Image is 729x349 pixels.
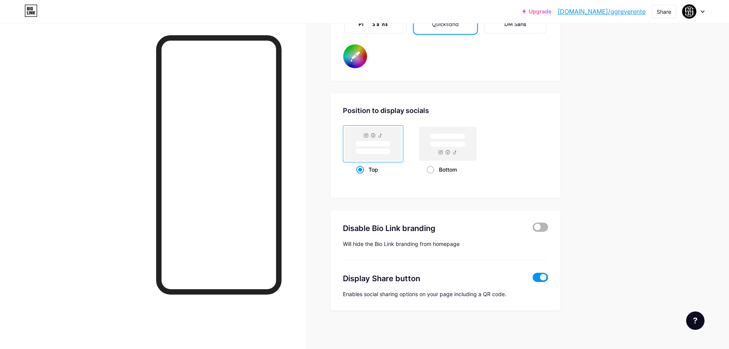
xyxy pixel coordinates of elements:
[432,20,459,28] div: Quicksand
[356,162,390,177] div: Top
[427,162,469,177] div: Bottom
[343,290,548,298] div: Enables social sharing options on your page including a QR code.
[343,223,522,234] div: Disable Bio Link branding
[343,273,522,284] div: Display Share button
[522,8,551,15] a: Upgrade
[343,240,548,248] div: Will hide the Bio Link branding from homepage
[558,7,646,16] a: [DOMAIN_NAME]/ggreverente
[343,105,548,116] div: Position to display socials
[504,20,526,28] div: DM Sans
[657,8,671,16] div: Share
[359,20,392,28] div: PT Sans
[682,4,696,19] img: Gab Reverente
